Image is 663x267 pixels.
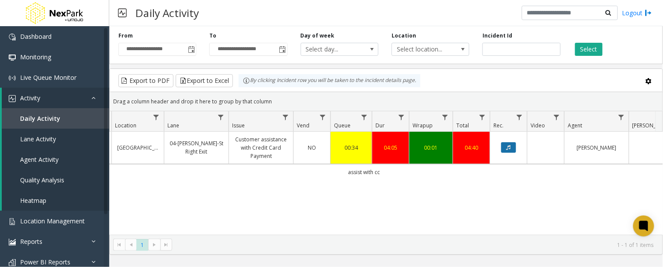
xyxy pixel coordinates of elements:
a: Lane Filter Menu [215,111,227,123]
div: By clicking Incident row you will be taken to the incident details page. [239,74,420,87]
a: Wrapup Filter Menu [439,111,451,123]
span: Vend [297,122,309,129]
h3: Daily Activity [131,2,203,24]
a: Logout [622,8,652,17]
a: Lane Activity [2,129,109,149]
img: 'icon' [9,54,16,61]
a: Vend Filter Menu [317,111,329,123]
span: Monitoring [20,53,51,61]
span: Heatmap [20,196,46,205]
img: 'icon' [9,239,16,246]
span: Select location... [392,43,454,55]
span: Dur [375,122,385,129]
span: Page 1 [136,239,148,251]
kendo-pager-info: 1 - 1 of 1 items [177,241,654,249]
span: Location Management [20,217,85,225]
a: Daily Activity [2,108,109,129]
span: Lane Activity [20,135,56,143]
a: Queue Filter Menu [358,111,370,123]
span: Toggle popup [278,43,287,55]
span: Agent [568,122,582,129]
div: Drag a column header and drop it here to group by that column [110,94,663,109]
a: Quality Analysis [2,170,109,190]
a: 04-[PERSON_NAME]-St Right Exit [170,139,223,156]
a: 04:05 [378,144,404,152]
a: [GEOGRAPHIC_DATA] [117,144,159,152]
span: Dashboard [20,32,52,41]
span: Location [115,122,136,129]
img: pageIcon [118,2,127,24]
div: Data table [110,111,663,235]
label: Location [392,32,416,40]
img: 'icon' [9,218,16,225]
span: Video [531,122,545,129]
a: 00:01 [415,144,448,152]
span: Issue [232,122,245,129]
img: 'icon' [9,75,16,82]
span: NO [308,144,316,151]
a: Agent Activity [2,149,109,170]
a: Video Filter Menu [551,111,562,123]
span: Agent Activity [20,155,59,164]
a: Agent Filter Menu [615,111,627,123]
span: Queue [334,122,351,129]
span: Wrapup [413,122,433,129]
a: [PERSON_NAME] [570,144,624,152]
button: Select [575,43,603,56]
span: Reports [20,237,42,246]
span: Toggle popup [186,43,196,55]
button: Export to PDF [118,74,174,87]
a: Location Filter Menu [150,111,162,123]
a: 04:40 [458,144,485,152]
button: Export to Excel [176,74,233,87]
span: Activity [20,94,40,102]
span: Quality Analysis [20,176,64,184]
a: Dur Filter Menu [396,111,407,123]
span: Power BI Reports [20,258,70,266]
label: Day of week [301,32,335,40]
a: NO [299,144,325,152]
span: Rec. [493,122,503,129]
img: 'icon' [9,95,16,102]
img: infoIcon.svg [243,77,250,84]
img: logout [645,8,652,17]
a: Activity [2,88,109,108]
a: Heatmap [2,190,109,211]
label: To [209,32,216,40]
a: Rec. Filter Menu [514,111,525,123]
a: Total Filter Menu [476,111,488,123]
span: Total [456,122,469,129]
img: 'icon' [9,34,16,41]
label: Incident Id [482,32,512,40]
span: Daily Activity [20,114,60,123]
label: From [118,32,133,40]
a: Issue Filter Menu [280,111,292,123]
img: 'icon' [9,259,16,266]
a: 00:34 [336,144,367,152]
span: Select day... [301,43,363,55]
a: Customer assistance with Credit Card Payment [234,135,288,161]
span: Lane [167,122,179,129]
span: Live Queue Monitor [20,73,76,82]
